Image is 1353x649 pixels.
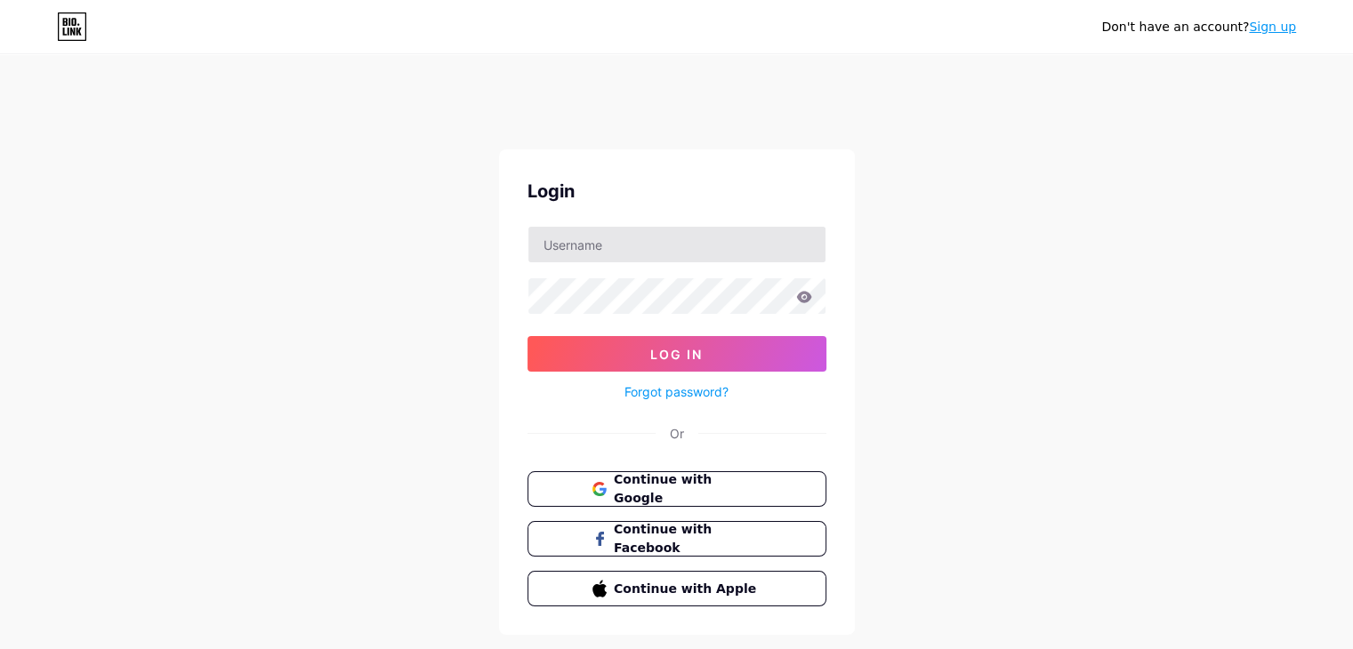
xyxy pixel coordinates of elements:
a: Sign up [1249,20,1296,34]
span: Continue with Google [614,470,761,508]
a: Forgot password? [624,382,729,401]
span: Log In [650,347,703,362]
div: Login [528,178,826,204]
span: Continue with Facebook [614,520,761,557]
button: Continue with Facebook [528,521,826,557]
button: Log In [528,336,826,372]
div: Don't have an account? [1101,18,1296,36]
button: Continue with Google [528,471,826,507]
div: Or [670,424,684,443]
button: Continue with Apple [528,571,826,606]
input: Username [528,227,825,262]
span: Continue with Apple [614,580,761,598]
